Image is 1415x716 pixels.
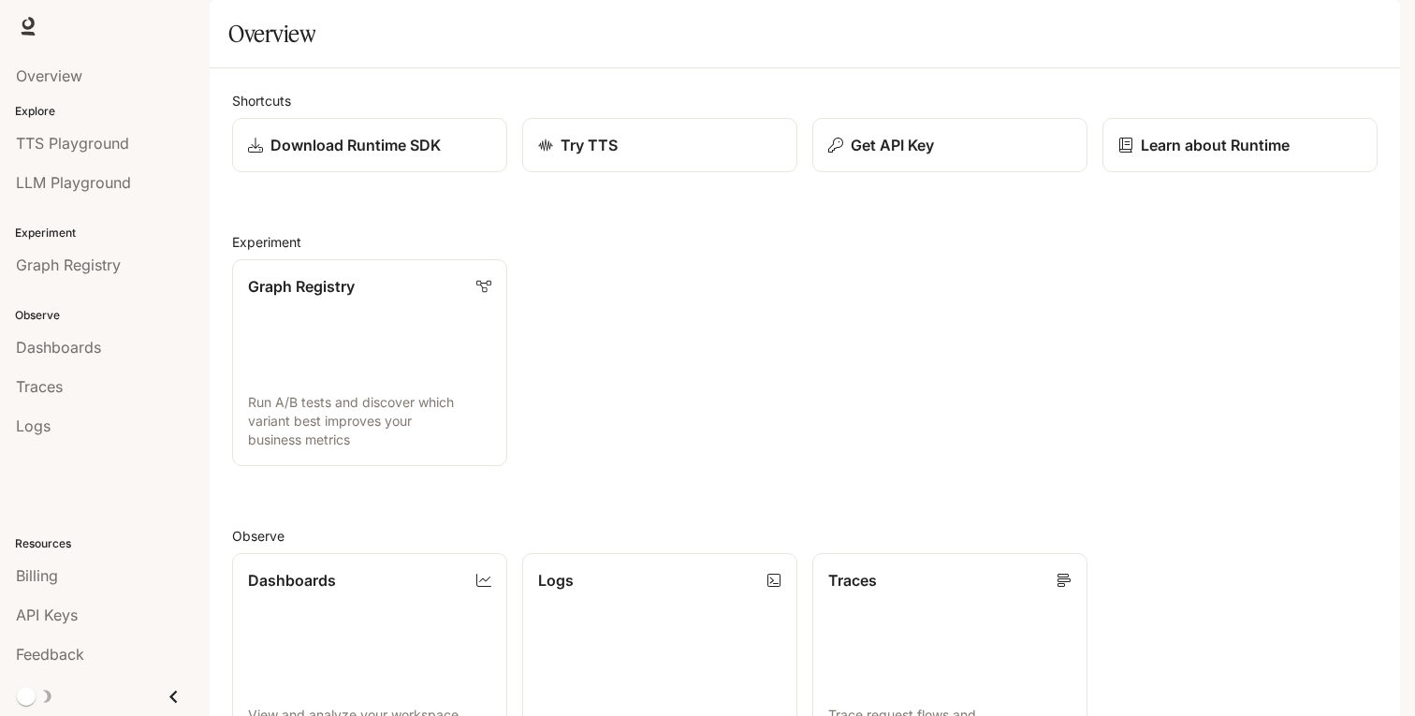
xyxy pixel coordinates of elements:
[248,569,336,592] p: Dashboards
[1141,134,1290,156] p: Learn about Runtime
[232,91,1378,110] h2: Shortcuts
[232,232,1378,252] h2: Experiment
[522,118,797,172] a: Try TTS
[270,134,441,156] p: Download Runtime SDK
[248,275,355,298] p: Graph Registry
[228,15,315,52] h1: Overview
[248,393,491,449] p: Run A/B tests and discover which variant best improves your business metrics
[232,118,507,172] a: Download Runtime SDK
[1102,118,1378,172] a: Learn about Runtime
[232,526,1378,546] h2: Observe
[851,134,934,156] p: Get API Key
[828,569,877,592] p: Traces
[812,118,1087,172] button: Get API Key
[232,259,507,466] a: Graph RegistryRun A/B tests and discover which variant best improves your business metrics
[561,134,618,156] p: Try TTS
[538,569,574,592] p: Logs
